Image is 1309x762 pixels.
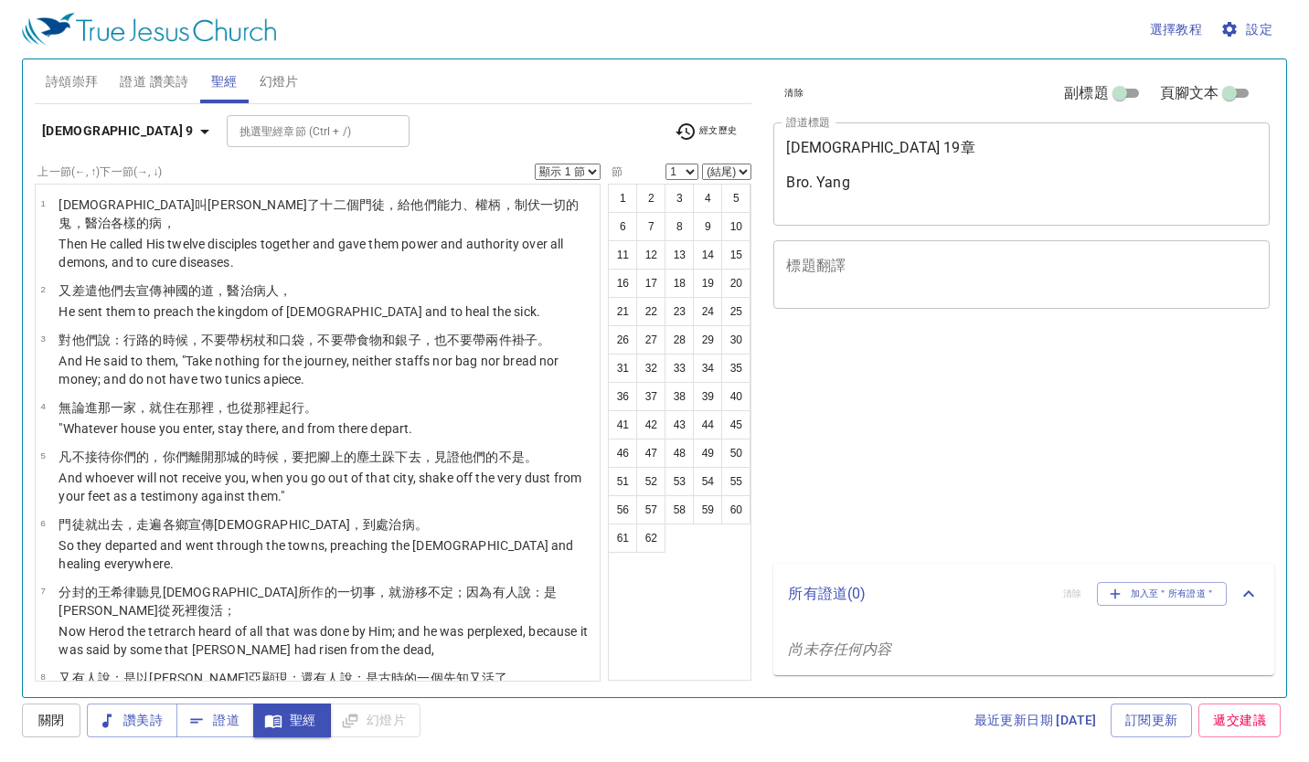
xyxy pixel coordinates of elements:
span: 遞交建議 [1213,709,1266,732]
p: 無論 [59,398,412,417]
wg2192: 兩件 [485,333,550,347]
wg2036: ：行路 [111,333,550,347]
wg4464: 和 [266,333,550,347]
input: Type Bible Reference [232,121,374,142]
span: 關閉 [37,709,66,732]
button: 21 [608,297,637,326]
button: 5 [721,184,750,213]
wg4228: 的塵土 [344,450,537,464]
p: Now Herod the tetrarch heard of all that was done by Him; and he was perplexed, because it was sa... [59,622,594,659]
wg2968: 宣傳[DEMOGRAPHIC_DATA] [188,517,428,532]
button: 加入至＂所有證道＂ [1097,582,1228,606]
span: 清除 [784,85,803,101]
button: 35 [721,354,750,383]
wg1209: 你們 [111,450,537,464]
button: 1 [608,184,637,213]
span: 詩頌崇拜 [46,70,99,93]
wg2323: 。 [415,517,428,532]
wg744: 一個 [417,671,520,685]
span: 聖經 [211,70,238,93]
button: 7 [636,212,665,241]
button: 26 [608,325,637,355]
wg302: 不 [72,450,538,464]
wg932: 的道，醫治 [188,283,292,298]
button: 28 [665,325,694,355]
wg3837: 治病 [388,517,427,532]
textarea: [DEMOGRAPHIC_DATA] 19章 Bro. Yang [786,139,1257,208]
wg3598: 的時候，不要 [149,333,550,347]
wg3614: ，就住在 [136,400,317,415]
button: 選擇教程 [1143,13,1210,47]
wg243: 說：是古時的 [340,671,521,685]
button: 48 [665,439,694,468]
p: 分封的王 [59,583,594,619]
button: 37 [636,382,665,411]
wg740: 和 [382,333,550,347]
span: 頁腳文本 [1160,82,1219,104]
wg649: 他們 [98,283,292,298]
span: 6 [40,518,45,528]
button: 55 [721,467,750,496]
wg2316: 國 [176,283,292,298]
wg4172: 的時候，要把腳上 [240,450,538,464]
button: 39 [693,382,722,411]
button: 11 [608,240,637,270]
wg3383: 帶食物 [344,333,550,347]
wg1161: 有人 [72,671,521,685]
button: 15 [721,240,750,270]
wg846: 去宣傳 [123,283,292,298]
button: 9 [693,212,722,241]
wg2532: 從那裡 [240,400,318,415]
wg3361: 接待 [85,450,537,464]
button: 50 [721,439,750,468]
wg846: 說 [98,333,550,347]
wg2532: 差遣 [72,283,293,298]
p: 又 [59,281,540,300]
wg5100: 說：是以[PERSON_NAME]亞 [98,671,521,685]
p: And whoever will not receive you, when you go out of that city, shake off the very dust from your... [59,469,594,505]
button: 18 [665,269,694,298]
wg1831: 。 [304,400,317,415]
div: 所有證道(0)清除加入至＂所有證道＂ [773,564,1274,624]
wg1565: 城 [227,450,537,464]
p: Then He called His twelve disciples together and gave them power and authority over all demons, a... [59,235,594,271]
button: 42 [636,410,665,439]
wg1330: 遍 [149,517,427,532]
button: 8 [665,212,694,241]
wg2784: 神 [163,283,293,298]
a: 訂閱更新 [1111,704,1193,737]
button: 14 [693,240,722,270]
button: 2 [636,184,665,213]
button: 關閉 [22,704,80,737]
button: 經文歷史 [664,118,749,145]
button: 3 [665,184,694,213]
p: 又 [59,669,594,687]
button: 51 [608,467,637,496]
wg3498: 復活 [197,603,236,618]
wg2390: 病人 [253,283,292,298]
button: 44 [693,410,722,439]
span: 4 [40,401,45,411]
p: [DEMOGRAPHIC_DATA]叫[PERSON_NAME] [59,196,594,232]
wg3142: 他們 [460,450,537,464]
wg2491: 從 [158,603,236,618]
p: "Whatever house you enter, stay there, and from there depart. [59,419,412,438]
wg3383: 銀子 [395,333,550,347]
button: 6 [608,212,637,241]
span: 最近更新日期 [DATE] [974,709,1097,732]
button: 17 [636,269,665,298]
button: 53 [665,467,694,496]
span: 8 [40,672,45,682]
wg660: 去，見證 [409,450,538,464]
wg846: 的不是。 [485,450,537,464]
span: 加入至＂所有證道＂ [1109,586,1216,602]
button: 57 [636,495,665,524]
button: 59 [693,495,722,524]
button: 31 [608,354,637,383]
button: 34 [693,354,722,383]
span: 2 [40,284,45,294]
button: 43 [665,410,694,439]
button: 49 [693,439,722,468]
p: 所有證道 ( 0 ) [788,583,1048,605]
button: 證道 [176,704,254,737]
